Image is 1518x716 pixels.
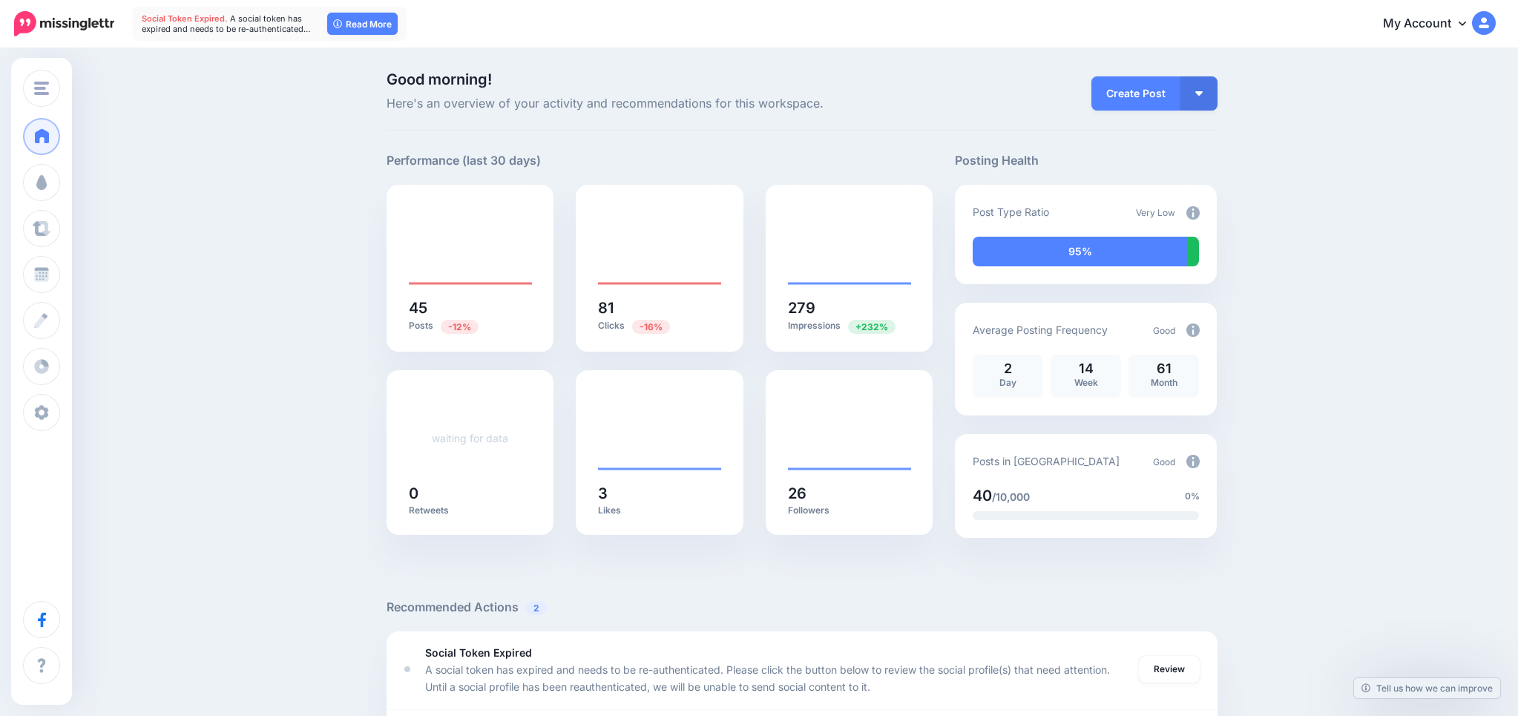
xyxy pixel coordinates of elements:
a: waiting for data [432,432,508,444]
span: Day [999,377,1016,388]
h5: 279 [788,300,911,315]
p: Impressions [788,319,911,333]
span: Good morning! [387,70,492,88]
p: 2 [980,362,1036,375]
span: Previous period: 51 [441,320,479,334]
img: info-circle-grey.png [1186,206,1200,220]
p: Followers [788,505,911,516]
div: 95% of your posts in the last 30 days have been from Drip Campaigns [973,237,1188,266]
h5: Recommended Actions [387,598,1218,617]
span: Month [1151,377,1177,388]
p: Posts in [GEOGRAPHIC_DATA] [973,453,1120,470]
a: Read More [327,13,398,35]
span: Previous period: 96 [632,320,670,334]
span: /10,000 [992,490,1030,503]
p: Likes [598,505,721,516]
img: menu.png [34,82,49,95]
div: 5% of your posts in the last 30 days were manually created (i.e. were not from Drip Campaigns or ... [1188,237,1199,266]
h5: 26 [788,486,911,501]
a: Review [1139,656,1200,683]
img: Missinglettr [14,11,114,36]
b: Social Token Expired [425,646,532,659]
img: info-circle-grey.png [1186,455,1200,468]
p: A social token has expired and needs to be re-authenticated. Please click the button below to rev... [425,661,1124,695]
p: 14 [1058,362,1114,375]
span: A social token has expired and needs to be re-authenticated… [142,13,311,34]
h5: 81 [598,300,721,315]
h5: 3 [598,486,721,501]
h5: Posting Health [955,151,1217,170]
span: Very Low [1136,207,1175,218]
span: 40 [973,487,992,505]
a: My Account [1368,6,1496,42]
div: <div class='status-dot small red margin-right'></div>Error [404,666,410,672]
h5: Performance (last 30 days) [387,151,541,170]
h5: 45 [409,300,532,315]
img: arrow-down-white.png [1195,91,1203,96]
span: Here's an overview of your activity and recommendations for this workspace. [387,94,933,114]
span: Good [1153,456,1175,467]
span: 2 [526,601,547,615]
span: Social Token Expired. [142,13,228,24]
p: Post Type Ratio [973,203,1049,220]
a: Create Post [1091,76,1180,111]
h5: 0 [409,486,532,501]
p: Retweets [409,505,532,516]
a: Tell us how we can improve [1354,678,1500,698]
p: Posts [409,319,532,333]
span: Week [1074,377,1098,388]
span: 0% [1185,489,1200,504]
span: Previous period: 84 [848,320,896,334]
p: Average Posting Frequency [973,321,1108,338]
p: 61 [1136,362,1192,375]
img: info-circle-grey.png [1186,323,1200,337]
span: Good [1153,325,1175,336]
p: Clicks [598,319,721,333]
